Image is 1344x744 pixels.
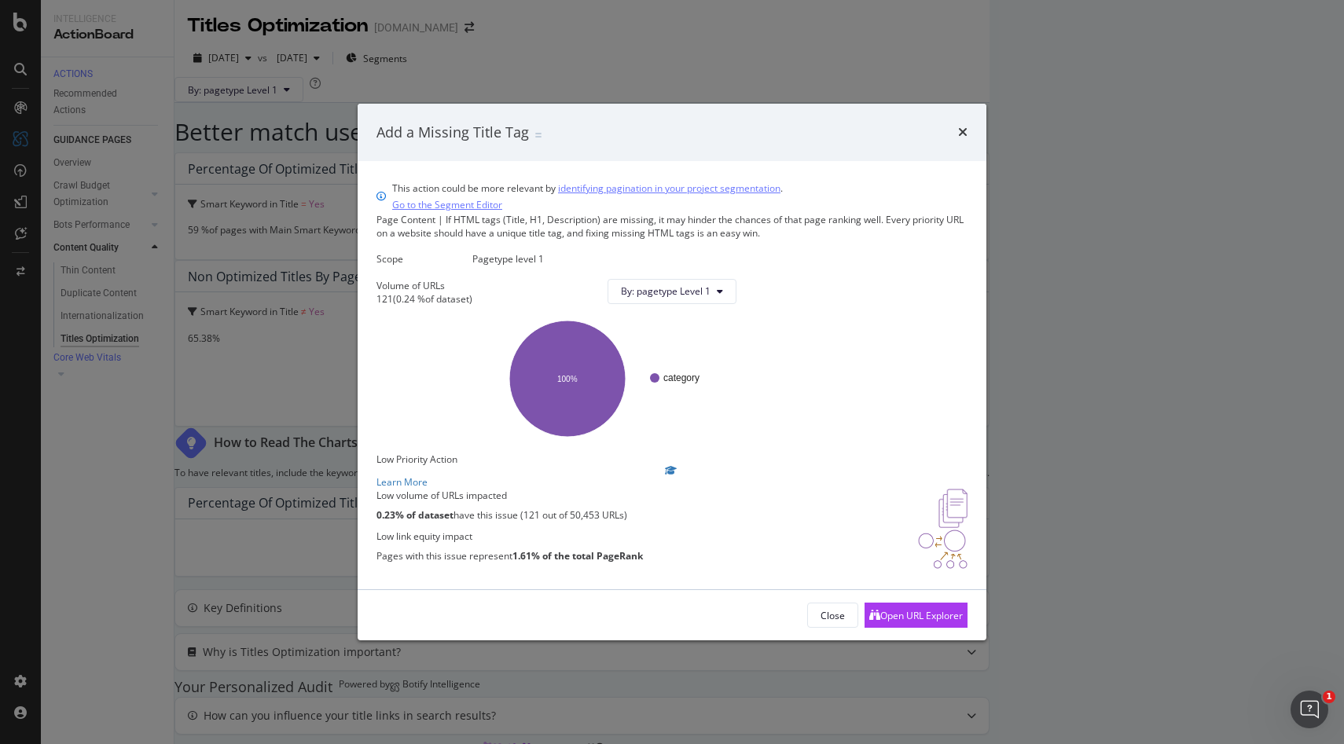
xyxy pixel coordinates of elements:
[376,292,393,306] div: 121
[535,133,542,137] img: Equal
[83,93,121,103] div: Domaine
[438,213,443,226] span: |
[44,25,77,38] div: v 4.0.25
[376,489,627,502] div: Low volume of URLs impacted
[376,508,627,522] p: have this issue (121 out of 50,453 URLs)
[557,374,578,383] text: 100%
[376,530,643,543] div: Low link equity impact
[807,603,858,628] button: Close
[358,104,986,641] div: modal
[376,466,968,489] a: Learn More
[376,213,435,226] span: Page Content
[376,549,643,563] p: Pages with this issue represent
[472,253,749,266] div: Pagetype level 1
[608,279,736,304] button: By: pagetype Level 1
[376,279,472,292] div: Volume of URLs
[65,91,78,104] img: tab_domain_overview_orange.svg
[376,508,454,522] strong: 0.23% of dataset
[663,372,700,383] text: category
[512,549,643,563] strong: 1.61% of the total PageRank
[376,123,529,141] span: Add a Missing Title Tag
[918,530,968,569] img: DDxVyA23.png
[376,475,968,489] div: Learn More
[865,603,968,628] button: Open URL Explorer
[392,180,783,213] div: This action could be more relevant by .
[376,453,457,466] span: Low Priority Action
[392,196,502,213] a: Go to the Segment Editor
[41,41,178,53] div: Domaine: [DOMAIN_NAME]
[1323,691,1335,703] span: 1
[376,213,968,240] div: If HTML tags (Title, H1, Description) are missing, it may hinder the chances of that page ranking...
[880,609,963,622] div: Open URL Explorer
[821,609,845,622] div: Close
[393,292,472,306] div: ( 0.24 % of dataset )
[938,489,968,528] img: e5DMFwAAAABJRU5ErkJggg==
[485,317,736,440] svg: A chart.
[958,123,968,143] div: times
[198,93,237,103] div: Mots-clés
[25,41,38,53] img: website_grey.svg
[376,180,968,213] div: info banner
[376,253,472,266] div: Scope
[25,25,38,38] img: logo_orange.svg
[621,284,711,298] span: By: pagetype Level 1
[181,91,193,104] img: tab_keywords_by_traffic_grey.svg
[558,180,780,196] a: identifying pagination in your project segmentation
[1291,691,1328,728] iframe: Intercom live chat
